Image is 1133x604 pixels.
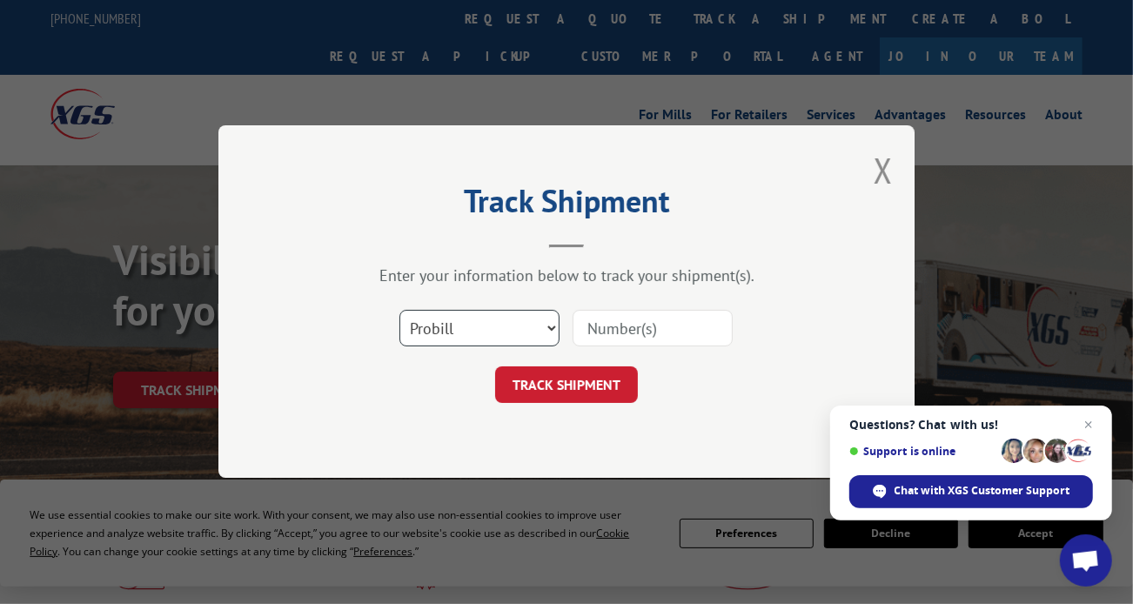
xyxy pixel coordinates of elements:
[895,483,1070,499] span: Chat with XGS Customer Support
[849,475,1093,508] div: Chat with XGS Customer Support
[1078,414,1099,435] span: Close chat
[849,445,996,458] span: Support is online
[573,311,733,347] input: Number(s)
[849,418,1093,432] span: Questions? Chat with us!
[495,367,638,404] button: TRACK SHIPMENT
[874,147,893,193] button: Close modal
[1060,534,1112,587] div: Open chat
[305,266,828,286] div: Enter your information below to track your shipment(s).
[305,189,828,222] h2: Track Shipment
